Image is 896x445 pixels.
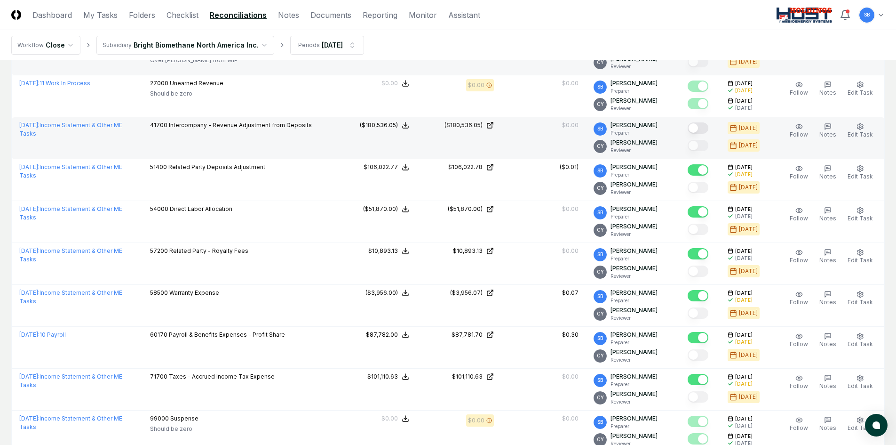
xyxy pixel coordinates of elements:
div: $0.00 [562,79,579,88]
a: My Tasks [83,9,118,21]
p: [PERSON_NAME] [611,390,658,398]
button: Follow [788,121,810,141]
button: Notes [817,289,838,308]
p: Reviewer [611,147,658,154]
button: Edit Task [846,414,875,434]
button: $10,893.13 [368,247,409,255]
div: ($3,956.07) [450,289,483,297]
button: $106,022.77 [364,163,409,171]
span: Unearned Revenue [170,80,223,87]
div: [DATE] [739,124,758,132]
a: [DATE]:Income Statement & Other ME Tasks [19,373,122,388]
p: Preparer [611,171,658,178]
div: ($180,536.05) [444,121,483,129]
span: 54000 [150,205,168,212]
p: [PERSON_NAME] [611,264,658,273]
div: [DATE] [735,380,753,388]
span: CY [597,185,604,192]
p: Reviewer [611,231,658,238]
button: Mark complete [688,374,708,385]
span: Notes [819,340,836,348]
div: [DATE] [739,141,758,150]
div: $0.00 [562,121,579,129]
span: Notes [819,424,836,431]
span: CY [597,352,604,359]
button: atlas-launcher [865,414,888,437]
span: SB [597,377,603,384]
span: [DATE] [735,97,753,105]
a: $101,110.63 [424,372,494,381]
span: SB [597,335,603,342]
span: CY [597,310,604,317]
button: Follow [788,163,810,183]
p: Reviewer [611,189,658,196]
button: Edit Task [846,247,875,267]
p: Reviewer [611,105,658,112]
p: Preparer [611,423,658,430]
a: [DATE]:Income Statement & Other ME Tasks [19,163,122,179]
span: Follow [790,424,808,431]
span: [DATE] : [19,289,40,296]
p: Preparer [611,297,658,304]
a: $87,781.70 [424,331,494,339]
span: 58500 [150,289,168,296]
a: Dashboard [32,9,72,21]
span: CY [597,394,604,401]
a: ($51,870.00) [424,205,494,213]
p: [PERSON_NAME] [611,163,658,171]
a: Checklist [167,9,198,21]
button: Mark complete [688,224,708,235]
span: Edit Task [848,424,873,431]
span: [DATE] : [19,331,40,338]
p: Preparer [611,213,658,220]
nav: breadcrumb [11,36,364,55]
div: $10,893.13 [453,247,483,255]
a: [DATE]:Income Statement & Other ME Tasks [19,205,122,221]
span: [DATE] [735,248,753,255]
div: $87,782.00 [366,331,398,339]
button: ($3,956.00) [365,289,409,297]
div: ($180,536.05) [360,121,398,129]
button: ($180,536.05) [360,121,409,129]
span: [DATE] : [19,121,40,129]
a: ($3,956.07) [424,289,494,297]
span: Notes [819,215,836,222]
div: $0.00 [562,414,579,423]
span: Follow [790,382,808,389]
button: Mark complete [688,122,708,134]
button: Mark complete [688,433,708,445]
span: [DATE] [735,80,753,87]
div: $101,110.63 [452,372,483,381]
div: ($51,870.00) [448,205,483,213]
button: Follow [788,79,810,99]
a: Monitor [409,9,437,21]
button: Edit Task [846,331,875,350]
button: $87,782.00 [366,331,409,339]
div: $0.00 [381,414,398,423]
button: Mark complete [688,290,708,301]
span: SB [597,209,603,216]
span: Notes [819,382,836,389]
span: [DATE] : [19,80,40,87]
div: $0.00 [562,372,579,381]
span: 41700 [150,121,167,129]
button: Follow [788,372,810,392]
div: [DATE] [322,40,343,50]
span: 71700 [150,373,167,380]
span: [DATE] [735,415,753,422]
a: $10,893.13 [424,247,494,255]
button: Edit Task [846,205,875,225]
button: Edit Task [846,163,875,183]
button: Follow [788,205,810,225]
a: Documents [310,9,351,21]
p: Preparer [611,129,658,137]
div: $101,110.63 [367,372,398,381]
span: Edit Task [848,89,873,96]
button: Notes [817,372,838,392]
a: Folders [129,9,155,21]
span: Edit Task [848,215,873,222]
span: Edit Task [848,173,873,180]
span: Related Party Deposits Adjustment [168,163,265,170]
span: 57200 [150,247,168,254]
p: [PERSON_NAME] [611,348,658,356]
